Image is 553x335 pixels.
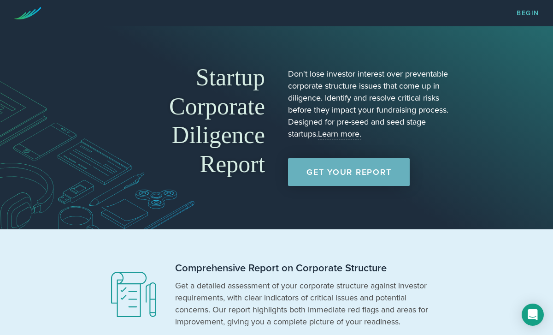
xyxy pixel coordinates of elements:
a: Learn more. [318,129,361,139]
h2: Comprehensive Report on Corporate Structure [175,262,433,275]
p: Get a detailed assessment of your corporate structure against investor requirements, with clear i... [175,280,433,328]
p: Don't lose investor interest over preventable corporate structure issues that come up in diligenc... [288,68,452,140]
a: Get Your Report [288,158,410,186]
div: Open Intercom Messenger [522,304,544,326]
h1: Startup Corporate Diligence Report [101,63,265,179]
a: Begin [517,10,539,17]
